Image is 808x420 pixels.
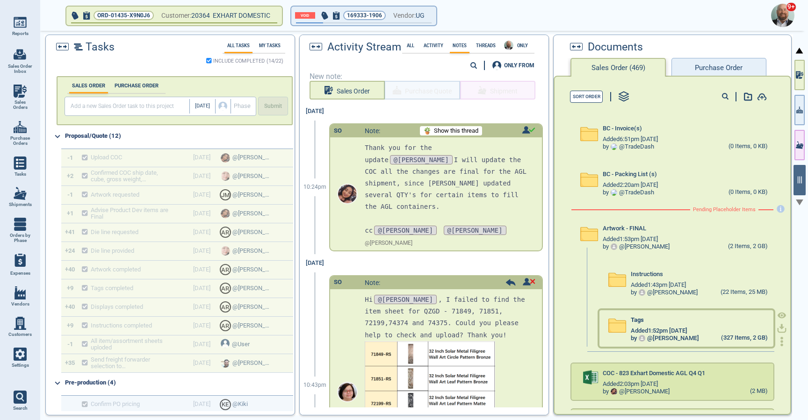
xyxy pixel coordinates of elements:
span: Instructions [631,271,663,278]
span: Tags [631,317,644,324]
img: menu_icon [14,317,27,330]
label: Threads [473,43,498,48]
img: Avatar [611,143,617,150]
label: Activity [421,43,446,48]
img: menu_icon [14,85,27,98]
img: add-document [757,93,767,100]
span: UG [416,10,425,21]
img: menu_icon [14,348,27,361]
div: SO [334,279,342,286]
div: by @ TradeDash [603,189,654,196]
span: @ [PERSON_NAME] [365,240,412,247]
div: by @ [PERSON_NAME] [631,335,699,342]
label: My Tasks [256,43,283,48]
span: ONLY [514,43,531,48]
span: Expenses [10,271,30,276]
label: Notes [450,43,469,48]
div: +2 [67,173,73,180]
span: 9+ [786,2,796,12]
div: Proposal/Quote (12) [65,129,293,144]
button: Sort Order [570,91,603,103]
div: +40 [65,304,75,311]
div: by @ [PERSON_NAME] [603,388,670,395]
span: Added 6:51pm [DATE] [603,136,658,143]
span: @[PERSON_NAME] [444,226,506,235]
img: menu_icon [14,187,27,200]
div: (0 Items, 0 KB) [729,189,768,196]
span: Reports [12,31,29,36]
div: [DATE] [301,254,329,272]
img: Avatar [611,388,617,395]
span: Vendor: [393,10,416,21]
span: INCLUDE COMPLETED [213,59,265,64]
span: Artwork - FINAL [603,225,646,232]
div: SO [334,128,342,135]
span: 169333-1906 [347,11,382,20]
span: Added 2:03pm [DATE] [603,381,658,388]
div: (22 Items, 25 MB) [721,289,768,296]
span: Note: [365,127,380,135]
img: unread icon [523,278,535,285]
span: Added 1:52pm [DATE] [631,327,687,335]
div: [DATE] [301,102,329,121]
span: Tasks [14,171,26,177]
img: menu_icon [14,121,27,134]
span: Added 1:53pm [DATE] [603,236,658,243]
button: 169333-1906Vendor:UG [291,7,436,25]
img: Avatar [338,383,357,401]
span: Sales Order Inbox [7,64,33,74]
div: +9 [67,285,73,292]
img: menu_icon [14,218,27,231]
div: +24 [65,248,75,255]
span: @[PERSON_NAME] [390,155,453,164]
span: Phase [234,103,251,110]
span: Added 1:43pm [DATE] [631,282,686,289]
input: Add a new Sales Order task to this project [67,99,189,114]
div: Pre-production (4) [65,376,293,391]
div: (0 Items, 0 KB) [729,143,768,150]
p: cc [365,225,527,236]
img: unread icon [522,126,535,134]
span: Show this thread [434,128,478,135]
img: add-document [744,93,752,101]
div: -1 [67,192,73,199]
label: All [404,43,417,48]
span: Pending Placeholder Items [693,207,756,213]
div: by @ [PERSON_NAME] [631,289,698,296]
span: 10:24pm [303,184,326,191]
span: Settings [12,363,29,368]
span: Orders by Phase [7,233,33,243]
span: Purchase Orders [7,135,33,146]
span: Activity Stream [327,41,401,53]
span: Tasks [86,41,115,53]
span: BC - Packing List (s) [603,171,657,178]
button: Purchase Order [671,58,766,77]
span: @[PERSON_NAME] [374,295,437,304]
div: +41 [65,229,75,236]
div: -1 [67,155,73,162]
span: Search [13,406,28,411]
img: Avatar [611,189,617,196]
span: Sales Orders [7,100,33,110]
div: -1 [67,341,73,348]
img: timeline2 [74,43,83,50]
span: BC - Invoice(s) [603,125,642,132]
img: menu_icon [14,157,27,170]
span: Shipments [9,202,32,207]
div: +35 [65,360,75,367]
div: +40 [65,266,75,273]
div: by @ [PERSON_NAME] [603,243,670,250]
div: (2 MB) [750,388,768,395]
span: New note: [310,72,539,81]
div: ONLY FROM [504,63,534,68]
span: @[PERSON_NAME] [374,226,437,235]
button: ORD-01435-X9N0J6Customer:20364 EXHART DOMESTIC [66,7,282,25]
span: Vendors [11,301,29,307]
label: PURCHASE ORDER [112,83,161,89]
span: Customer: [161,10,191,21]
img: Potted_Plant [424,127,431,135]
div: +1 [67,210,73,217]
img: excel [583,370,598,385]
img: Avatar [338,185,357,203]
span: (14/22) [267,59,283,64]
